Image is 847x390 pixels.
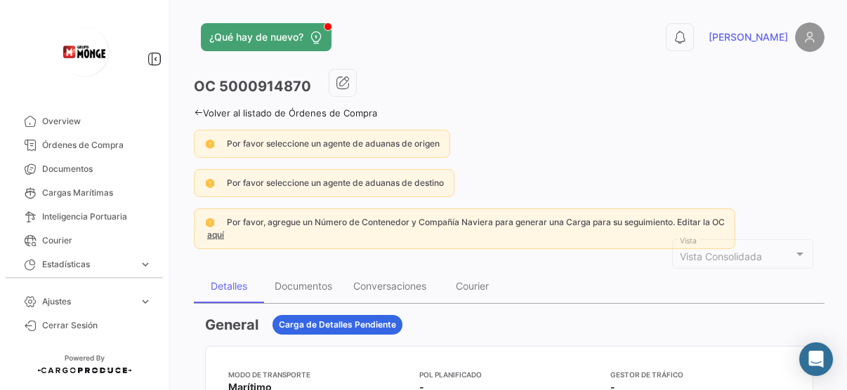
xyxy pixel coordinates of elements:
[139,295,152,308] span: expand_more
[201,23,331,51] button: ¿Qué hay de nuevo?
[11,109,157,133] a: Overview
[228,369,408,380] app-card-info-title: Modo de Transporte
[795,22,825,52] img: placeholder-user.png
[680,250,762,262] span: Vista Consolidada
[353,280,426,292] div: Conversaciones
[11,133,157,157] a: Órdenes de Compra
[209,30,303,44] span: ¿Qué hay de nuevo?
[139,258,152,271] span: expand_more
[11,181,157,205] a: Cargas Marítimas
[279,318,396,331] span: Carga de Detalles Pendiente
[227,177,444,188] span: Por favor seleccione un agente de aduanas de destino
[42,295,133,308] span: Ajustes
[11,157,157,181] a: Documentos
[227,217,725,227] span: Por favor, agregue un Número de Contenedor y Compañía Naviera para generar una Carga para su segu...
[42,319,152,332] span: Cerrar Sesión
[456,280,489,292] div: Courier
[11,229,157,253] a: Courier
[610,369,790,380] app-card-info-title: Gestor de Tráfico
[49,17,119,87] img: logo-grupo-monge+(2).png
[42,210,152,223] span: Inteligencia Portuaria
[194,76,311,96] h3: OC 5000914870
[275,280,332,292] div: Documentos
[211,280,247,292] div: Detalles
[42,234,152,247] span: Courier
[42,258,133,271] span: Estadísticas
[194,107,377,119] a: Volver al listado de Órdenes de Compra
[709,30,788,44] span: [PERSON_NAME]
[11,205,157,229] a: Inteligencia Portuaria
[42,187,152,199] span: Cargas Marítimas
[42,115,152,128] span: Overview
[42,139,152,152] span: Órdenes de Compra
[227,138,440,149] span: Por favor seleccione un agente de aduanas de origen
[42,163,152,175] span: Documentos
[204,229,227,240] a: aquí
[799,342,833,376] div: Abrir Intercom Messenger
[419,369,599,380] app-card-info-title: POL Planificado
[205,315,258,335] h3: General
